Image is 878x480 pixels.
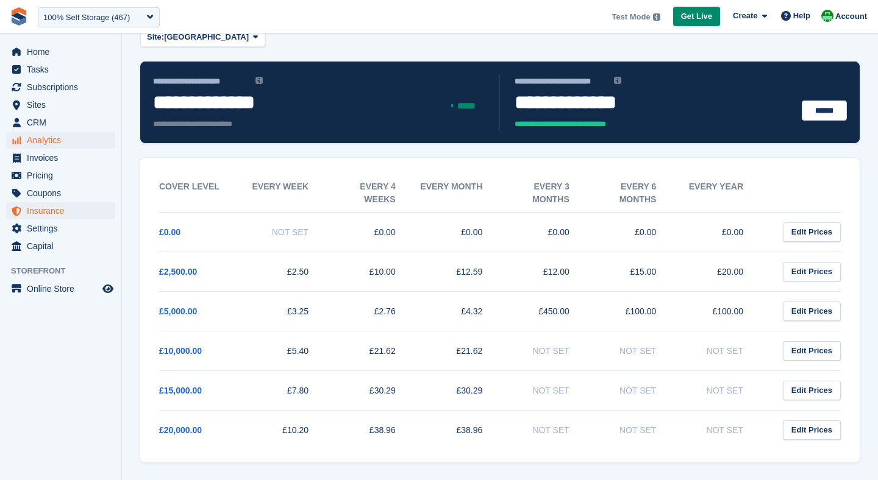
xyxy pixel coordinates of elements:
[733,10,757,22] span: Create
[159,306,197,316] a: £5,000.00
[246,174,334,213] th: Every week
[333,370,420,410] td: £30.29
[6,220,115,237] a: menu
[6,61,115,78] a: menu
[6,202,115,219] a: menu
[27,43,100,60] span: Home
[594,410,681,450] td: Not Set
[159,267,197,277] a: £2,500.00
[420,331,507,370] td: £21.62
[680,212,768,252] td: £0.00
[27,185,100,202] span: Coupons
[594,291,681,331] td: £100.00
[159,425,202,435] a: £20,000.00
[6,114,115,131] a: menu
[612,11,650,23] span: Test Mode
[783,302,841,322] a: Edit Prices
[246,291,334,331] td: £3.25
[27,96,100,113] span: Sites
[680,331,768,370] td: Not Set
[159,227,180,237] a: £0.00
[6,185,115,202] a: menu
[246,252,334,291] td: £2.50
[6,238,115,255] a: menu
[6,43,115,60] a: menu
[159,346,202,356] a: £10,000.00
[27,167,100,184] span: Pricing
[783,222,841,242] a: Edit Prices
[507,252,594,291] td: £12.00
[246,370,334,410] td: £7.80
[680,410,768,450] td: Not Set
[783,381,841,401] a: Edit Prices
[333,252,420,291] td: £10.00
[614,77,621,84] img: icon-info-grey-7440780725fd019a000dd9b08b2336e03edf1995a4989e88bcd33f0948082b44.svg
[27,280,100,297] span: Online Store
[27,114,100,131] span: CRM
[680,291,768,331] td: £100.00
[783,420,841,440] a: Edit Prices
[420,291,507,331] td: £4.32
[681,10,712,23] span: Get Live
[147,31,164,43] span: Site:
[246,331,334,370] td: £5.40
[507,370,594,410] td: Not Set
[783,341,841,361] a: Edit Prices
[420,252,507,291] td: £12.59
[594,331,681,370] td: Not Set
[507,331,594,370] td: Not Set
[673,7,720,27] a: Get Live
[6,132,115,149] a: menu
[783,262,841,282] a: Edit Prices
[507,174,594,213] th: Every 3 months
[333,410,420,450] td: £38.96
[101,281,115,296] a: Preview store
[680,252,768,291] td: £20.00
[594,370,681,410] td: Not Set
[27,132,100,149] span: Analytics
[246,212,334,252] td: Not Set
[246,410,334,450] td: £10.20
[594,174,681,213] th: Every 6 months
[6,96,115,113] a: menu
[159,174,246,213] th: Cover Level
[420,212,507,252] td: £0.00
[653,13,660,21] img: icon-info-grey-7440780725fd019a000dd9b08b2336e03edf1995a4989e88bcd33f0948082b44.svg
[793,10,810,22] span: Help
[333,212,420,252] td: £0.00
[164,31,249,43] span: [GEOGRAPHIC_DATA]
[27,202,100,219] span: Insurance
[507,410,594,450] td: Not Set
[6,280,115,297] a: menu
[27,149,100,166] span: Invoices
[594,212,681,252] td: £0.00
[255,77,263,84] img: icon-info-grey-7440780725fd019a000dd9b08b2336e03edf1995a4989e88bcd33f0948082b44.svg
[140,27,265,48] button: Site: [GEOGRAPHIC_DATA]
[27,79,100,96] span: Subscriptions
[159,386,202,395] a: £15,000.00
[420,410,507,450] td: £38.96
[333,174,420,213] th: Every 4 weeks
[6,149,115,166] a: menu
[10,7,28,26] img: stora-icon-8386f47178a22dfd0bd8f6a31ec36ba5ce8667c1dd55bd0f319d3a0aa187defe.svg
[420,174,507,213] th: Every month
[333,291,420,331] td: £2.76
[835,10,867,23] span: Account
[6,79,115,96] a: menu
[680,174,768,213] th: Every year
[11,265,121,277] span: Storefront
[507,291,594,331] td: £450.00
[821,10,833,22] img: Laura Carlisle
[420,370,507,410] td: £30.29
[594,252,681,291] td: £15.00
[43,12,130,24] div: 100% Self Storage (467)
[333,331,420,370] td: £21.62
[680,370,768,410] td: Not Set
[27,61,100,78] span: Tasks
[27,238,100,255] span: Capital
[6,167,115,184] a: menu
[27,220,100,237] span: Settings
[507,212,594,252] td: £0.00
